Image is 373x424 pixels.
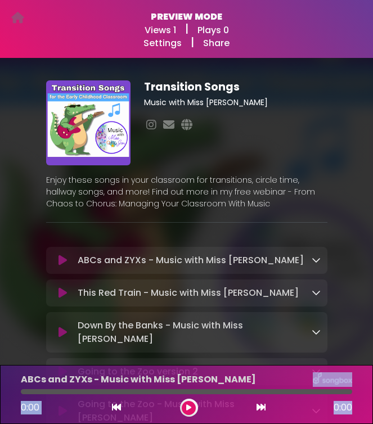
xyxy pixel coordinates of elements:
[197,25,229,35] h6: Plays 0
[21,373,256,386] p: ABCs and ZYXs - Music with Miss [PERSON_NAME]
[145,25,176,35] h6: Views 1
[144,80,327,93] h1: Transition Songs
[185,22,188,35] h5: |
[78,254,304,267] p: ABCs and ZYXs - Music with Miss [PERSON_NAME]
[143,38,182,49] a: Settings
[46,80,131,165] img: EaESSXJBROmbour5CKIm
[144,98,327,107] h3: Music with Miss [PERSON_NAME]
[46,174,327,210] p: Enjoy these songs in your classroom for transitions, circle time, hallway songs, and more! Find o...
[334,401,352,414] span: 0:00
[151,11,222,22] h6: PREVIEW MODE
[21,401,39,414] span: 0:00
[313,372,352,387] img: songbox-logo-white.png
[191,35,194,49] h5: |
[203,38,230,49] a: Share
[78,319,311,346] p: Down By the Banks - Music with Miss [PERSON_NAME]
[78,286,299,300] p: This Red Train - Music with Miss [PERSON_NAME]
